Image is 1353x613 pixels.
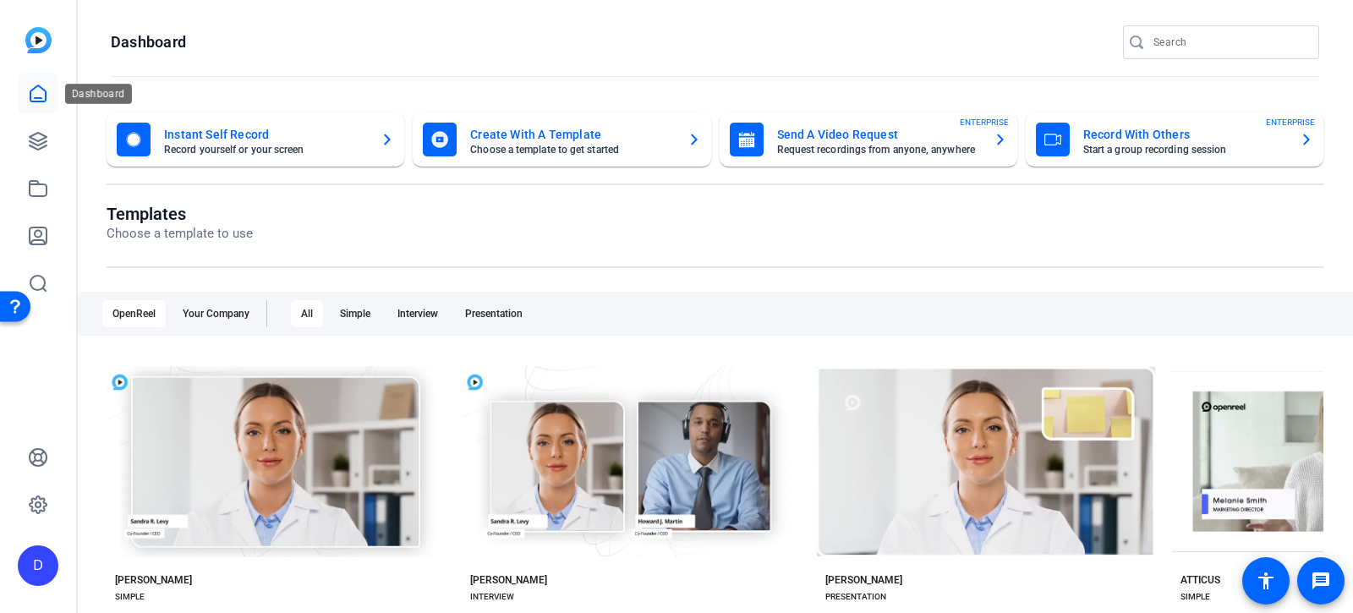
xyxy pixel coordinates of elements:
[164,124,367,145] mat-card-title: Instant Self Record
[777,124,980,145] mat-card-title: Send A Video Request
[1256,571,1276,591] mat-icon: accessibility
[291,300,323,327] div: All
[1026,112,1323,167] button: Record With OthersStart a group recording sessionENTERPRISE
[825,590,886,604] div: PRESENTATION
[387,300,448,327] div: Interview
[1180,573,1220,587] div: ATTICUS
[18,545,58,586] div: D
[330,300,381,327] div: Simple
[107,112,404,167] button: Instant Self RecordRecord yourself or your screen
[115,573,192,587] div: [PERSON_NAME]
[470,590,514,604] div: INTERVIEW
[960,116,1009,129] span: ENTERPRISE
[470,124,673,145] mat-card-title: Create With A Template
[777,145,980,155] mat-card-subtitle: Request recordings from anyone, anywhere
[1180,590,1210,604] div: SIMPLE
[1153,32,1306,52] input: Search
[1266,116,1315,129] span: ENTERPRISE
[470,145,673,155] mat-card-subtitle: Choose a template to get started
[111,32,186,52] h1: Dashboard
[65,84,133,104] div: Dashboard
[470,573,547,587] div: [PERSON_NAME]
[107,224,253,244] p: Choose a template to use
[25,27,52,53] img: blue-gradient.svg
[115,590,145,604] div: SIMPLE
[1083,124,1286,145] mat-card-title: Record With Others
[1311,571,1331,591] mat-icon: message
[173,300,260,327] div: Your Company
[107,204,253,224] h1: Templates
[413,112,710,167] button: Create With A TemplateChoose a template to get started
[1083,145,1286,155] mat-card-subtitle: Start a group recording session
[164,145,367,155] mat-card-subtitle: Record yourself or your screen
[102,300,166,327] div: OpenReel
[825,573,902,587] div: [PERSON_NAME]
[720,112,1017,167] button: Send A Video RequestRequest recordings from anyone, anywhereENTERPRISE
[455,300,533,327] div: Presentation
